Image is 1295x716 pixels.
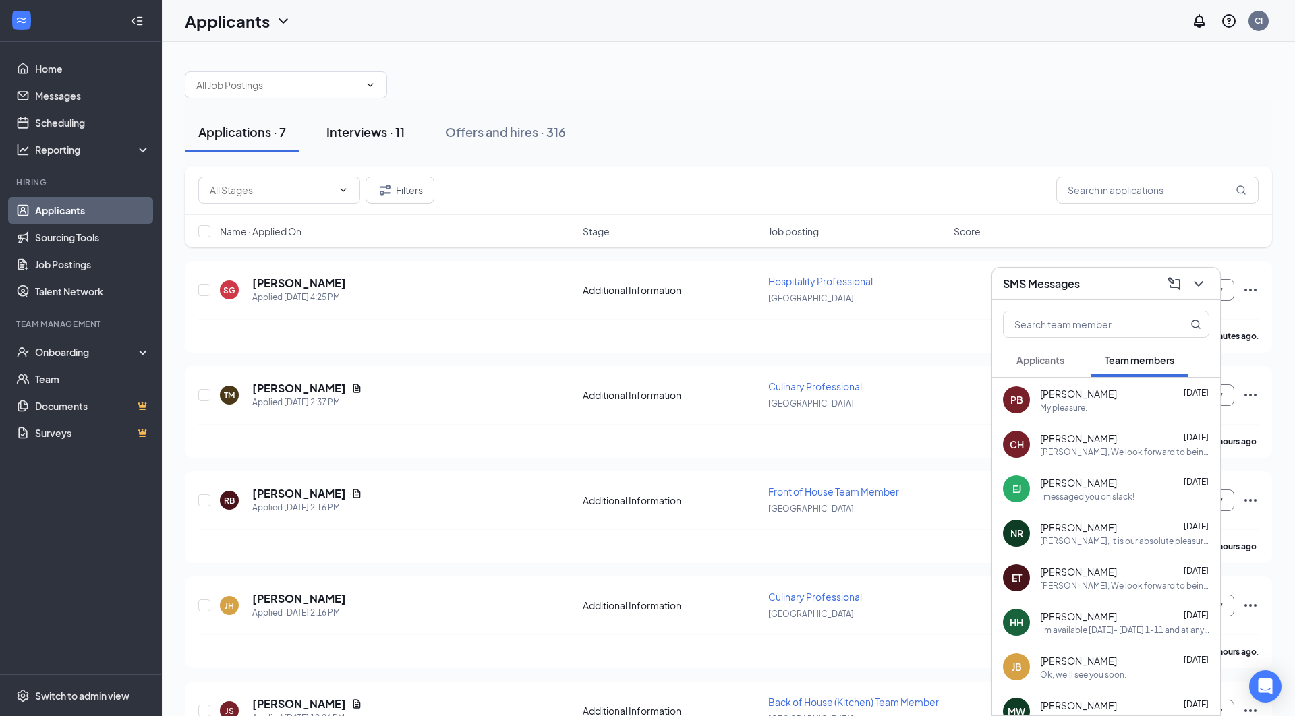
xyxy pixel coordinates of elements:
svg: ChevronDown [1190,276,1207,292]
div: I messaged you on slack! [1040,491,1134,502]
span: Culinary Professional [768,591,862,603]
span: Culinary Professional [768,380,862,392]
span: Back of House (Kitchen) Team Member [768,696,939,708]
span: [DATE] [1184,655,1209,665]
span: [DATE] [1184,699,1209,709]
a: Job Postings [35,251,150,278]
span: Job posting [768,225,819,238]
a: Applicants [35,197,150,224]
span: Front of House Team Member [768,485,899,498]
button: Filter Filters [366,177,434,204]
button: ChevronDown [1188,273,1209,295]
div: Additional Information [583,283,760,297]
input: Search in applications [1056,177,1259,204]
h5: [PERSON_NAME] [252,381,346,396]
svg: Ellipses [1242,282,1259,298]
span: [PERSON_NAME] [1040,387,1117,400]
h5: [PERSON_NAME] [252,591,346,606]
svg: Settings [16,689,30,703]
span: [GEOGRAPHIC_DATA] [768,398,854,409]
span: Stage [583,225,610,238]
span: [GEOGRAPHIC_DATA] [768,609,854,619]
div: TM [224,390,235,401]
a: Messages [35,82,150,109]
div: Switch to admin view [35,689,129,703]
b: 2 hours ago [1212,436,1257,446]
div: Applied [DATE] 4:25 PM [252,291,346,304]
h3: SMS Messages [1003,276,1080,291]
svg: Collapse [130,14,144,28]
h5: [PERSON_NAME] [252,696,346,711]
div: JB [1012,660,1022,674]
a: Talent Network [35,278,150,305]
a: SurveysCrown [35,419,150,446]
div: I'm available [DATE]- [DATE] 1-11 and at any time on Saturdays [1040,624,1209,636]
div: Offers and hires · 316 [445,123,566,140]
svg: Document [351,488,362,499]
span: [GEOGRAPHIC_DATA] [768,293,854,303]
span: Hospitality Professional [768,275,873,287]
svg: ComposeMessage [1166,276,1182,292]
div: Open Intercom Messenger [1249,670,1282,703]
div: [PERSON_NAME], It is our absolute pleasure to welcome you to the [DEMOGRAPHIC_DATA]-fil-A Groveto... [1040,535,1209,547]
svg: ChevronDown [365,80,376,90]
div: Additional Information [583,599,760,612]
svg: UserCheck [16,345,30,359]
div: Team Management [16,318,148,330]
svg: Filter [377,182,393,198]
span: [PERSON_NAME] [1040,431,1117,445]
span: [GEOGRAPHIC_DATA] [768,504,854,514]
h5: [PERSON_NAME] [252,276,346,291]
div: RB [224,495,235,506]
div: Additional Information [583,388,760,402]
a: Scheduling [35,109,150,136]
svg: MagnifyingGlass [1236,185,1246,196]
div: Applied [DATE] 2:16 PM [252,606,346,620]
div: SG [223,285,235,296]
input: Search team member [1004,311,1163,337]
svg: Ellipses [1242,597,1259,614]
div: [PERSON_NAME], We look forward to being with you at 9:00am [DATE], [DATE] for Orientation. We wil... [1040,580,1209,591]
svg: MagnifyingGlass [1190,319,1201,330]
div: Hiring [16,177,148,188]
div: Ok, we'll see you soon. [1040,669,1126,680]
div: EJ [1012,482,1021,496]
div: CH [1010,438,1024,451]
svg: Document [351,383,362,394]
b: 2 hours ago [1212,541,1257,551]
span: [DATE] [1184,432,1209,442]
span: [PERSON_NAME] [1040,565,1117,578]
div: Applications · 7 [198,123,286,140]
a: Home [35,55,150,82]
span: [DATE] [1184,388,1209,398]
svg: ChevronDown [338,185,349,196]
span: [DATE] [1184,566,1209,576]
div: Interviews · 11 [326,123,405,140]
svg: Ellipses [1242,387,1259,403]
svg: Notifications [1191,13,1207,29]
span: [DATE] [1184,521,1209,531]
span: [DATE] [1184,477,1209,487]
span: Name · Applied On [220,225,301,238]
div: CI [1255,15,1263,26]
div: Applied [DATE] 2:37 PM [252,396,362,409]
span: Team members [1105,354,1174,366]
span: [DATE] [1184,610,1209,620]
div: [PERSON_NAME], We look forward to being with you at 4:00pm [DATE], [DATE] for Orientation. We wil... [1040,446,1209,458]
svg: ChevronDown [275,13,291,29]
svg: Document [351,698,362,709]
button: ComposeMessage [1163,273,1185,295]
span: Score [954,225,981,238]
b: 11 minutes ago [1198,331,1257,341]
input: All Job Postings [196,78,359,92]
svg: WorkstreamLogo [15,13,28,27]
svg: QuestionInfo [1221,13,1237,29]
div: Applied [DATE] 2:16 PM [252,501,362,514]
div: JH [225,600,234,611]
div: HH [1010,616,1023,629]
b: 2 hours ago [1212,647,1257,657]
span: [PERSON_NAME] [1040,654,1117,667]
h1: Applicants [185,9,270,32]
div: Reporting [35,143,151,156]
a: Team [35,365,150,392]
